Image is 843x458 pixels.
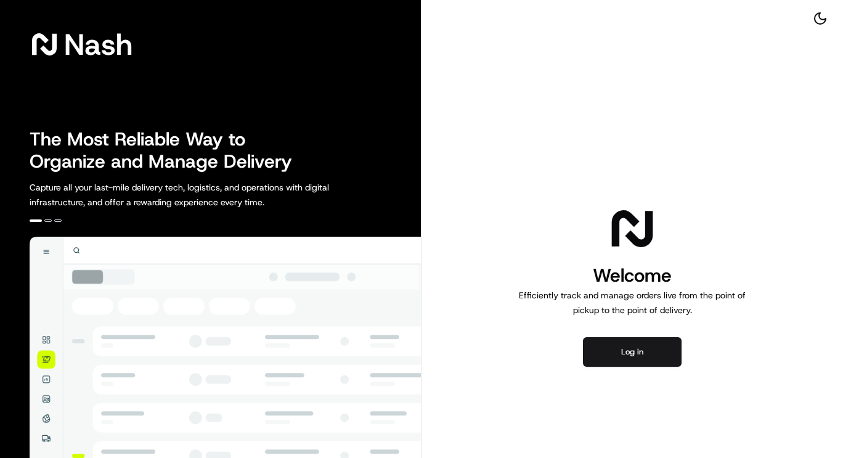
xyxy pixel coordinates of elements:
[583,337,682,367] button: Log in
[514,263,751,288] h1: Welcome
[30,180,385,210] p: Capture all your last-mile delivery tech, logistics, and operations with digital infrastructure, ...
[514,288,751,317] p: Efficiently track and manage orders live from the point of pickup to the point of delivery.
[64,32,132,57] span: Nash
[30,128,306,173] h2: The Most Reliable Way to Organize and Manage Delivery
